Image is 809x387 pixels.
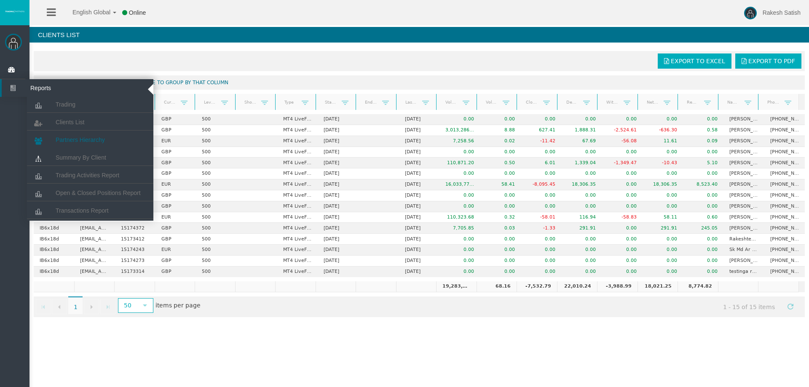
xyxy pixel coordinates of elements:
td: 0.00 [643,256,683,267]
td: [PERSON_NAME] [PERSON_NAME] [723,168,764,179]
td: [PERSON_NAME] [723,157,764,168]
a: Go to the previous page [52,299,67,314]
td: 0.00 [439,245,480,256]
span: Summary By Client [56,154,106,161]
td: [DATE] [318,147,358,158]
td: 110,323.68 [439,212,480,223]
td: 0.00 [480,147,520,158]
td: 0.00 [480,256,520,267]
td: MT4 LiveFloatingSpreadAccount [277,125,318,136]
a: Transactions Report [27,203,153,218]
td: GBP [155,256,196,267]
a: Withdrawals [601,96,624,108]
td: 15173314 [115,267,155,277]
td: 0.58 [683,125,723,136]
span: Trading Activities Report [56,172,119,179]
td: 0.00 [439,234,480,245]
td: 0.00 [521,168,561,179]
td: IB6x18d [34,234,74,245]
td: 18,021.25 [638,281,678,292]
span: Partners Hierarchy [56,136,105,143]
td: 19,283,223.98 [436,281,477,292]
td: 0.00 [643,245,683,256]
td: 0.32 [480,212,520,223]
td: [DATE] [318,125,358,136]
td: 0.00 [683,190,723,201]
a: End Date [360,96,382,108]
td: 0.00 [643,147,683,158]
td: 0.00 [602,201,642,212]
td: GBP [155,201,196,212]
td: -7,532.79 [517,281,557,292]
td: IB6x18d [34,267,74,277]
a: Type [279,96,301,108]
td: 291.91 [561,223,602,234]
td: MT4 LiveFloatingSpreadAccount [277,256,318,267]
td: 627.41 [521,125,561,136]
img: user-image [744,7,757,19]
td: [EMAIL_ADDRESS][DOMAIN_NAME] [74,223,115,234]
td: [PHONE_NUMBER] [764,125,805,136]
td: 15173412 [115,234,155,245]
td: [DATE] [318,245,358,256]
td: [DATE] [399,136,439,147]
a: Real equity [682,96,704,108]
td: [DATE] [318,179,358,190]
td: 0.00 [561,267,602,277]
td: 8,523.40 [683,179,723,190]
td: [DATE] [318,223,358,234]
a: Volume lots [480,96,503,108]
a: Clients List [27,115,153,130]
td: MT4 LiveFloatingSpreadAccount [277,245,318,256]
td: [PERSON_NAME] [723,179,764,190]
td: [DATE] [399,114,439,125]
td: 245.05 [683,223,723,234]
td: MT4 LiveFloatingSpreadAccount [277,147,318,158]
td: [DATE] [399,201,439,212]
a: Open & Closed Positions Report [27,185,153,200]
td: [DATE] [399,168,439,179]
td: MT4 LiveFloatingSpreadAccount [277,212,318,223]
td: MT4 LiveFloatingSpreadAccount [277,223,318,234]
td: 500 [196,223,236,234]
td: 67.69 [561,136,602,147]
td: [DATE] [318,136,358,147]
a: Phone [762,96,785,108]
a: Reports [2,79,153,97]
td: 18,306.35 [643,179,683,190]
td: EUR [155,136,196,147]
span: 50 [119,299,137,312]
td: 0.00 [602,234,642,245]
td: 500 [196,212,236,223]
td: GBP [155,223,196,234]
td: [PHONE_NUMBER] [764,223,805,234]
td: 15174273 [115,256,155,267]
td: [PHONE_NUMBER] [764,201,805,212]
td: 0.00 [643,190,683,201]
td: [DATE] [399,147,439,158]
span: 1 [68,296,83,314]
td: 0.00 [643,201,683,212]
td: [DATE] [318,267,358,277]
span: Go to the previous page [56,304,63,310]
td: 0.00 [602,168,642,179]
td: 500 [196,114,236,125]
a: Leverage [198,96,221,108]
td: [PHONE_NUMBER] [764,168,805,179]
td: 500 [196,190,236,201]
td: MT4 LiveFloatingSpreadAccount [277,190,318,201]
span: select [142,302,148,309]
td: GBP [155,168,196,179]
td: 0.00 [602,190,642,201]
td: 0.00 [480,245,520,256]
td: 0.00 [643,267,683,277]
td: -636.30 [643,125,683,136]
span: English Global [62,9,110,16]
td: 0.00 [683,114,723,125]
td: 500 [196,256,236,267]
a: Export to Excel [658,53,731,69]
td: 0.00 [602,256,642,267]
td: [PHONE_NUMBER] [764,212,805,223]
td: 0.00 [480,168,520,179]
td: [PERSON_NAME] [723,125,764,136]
